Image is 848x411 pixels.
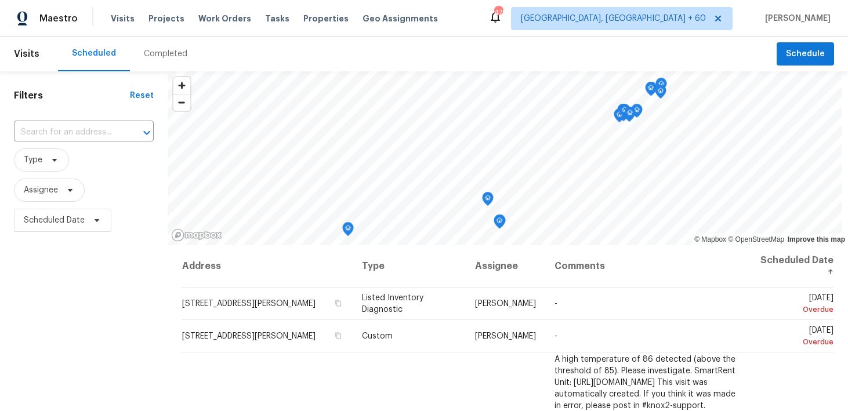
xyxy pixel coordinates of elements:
span: [STREET_ADDRESS][PERSON_NAME] [182,332,316,340]
div: Map marker [655,78,667,96]
span: Custom [362,332,393,340]
input: Search for an address... [14,123,121,141]
th: Comments [545,245,748,288]
div: Map marker [614,108,625,126]
span: Scheduled Date [24,214,85,226]
th: Assignee [466,245,545,288]
a: Improve this map [788,235,845,243]
span: Visits [14,41,39,67]
h1: Filters [14,90,130,101]
canvas: Map [168,71,842,245]
span: Work Orders [198,13,251,24]
div: Reset [130,90,154,101]
span: [PERSON_NAME] [760,13,831,24]
th: Scheduled Date ↑ [748,245,834,288]
span: Visits [111,13,135,24]
button: Open [139,125,155,141]
span: Properties [303,13,349,24]
span: - [555,332,557,340]
div: 479 [494,7,502,19]
a: OpenStreetMap [728,235,784,243]
span: [GEOGRAPHIC_DATA], [GEOGRAPHIC_DATA] + 60 [521,13,706,24]
div: Map marker [617,104,629,122]
span: Schedule [786,47,825,61]
span: Listed Inventory Diagnostic [362,294,423,314]
span: Geo Assignments [363,13,438,24]
span: - [555,300,557,308]
button: Zoom out [173,94,190,111]
div: Completed [144,48,187,60]
span: [STREET_ADDRESS][PERSON_NAME] [182,300,316,308]
div: Map marker [494,214,505,232]
span: Projects [148,13,184,24]
span: Tasks [265,14,289,23]
div: Overdue [758,304,833,315]
span: [DATE] [758,294,833,315]
span: [DATE] [758,326,833,348]
div: Map marker [619,104,630,122]
th: Type [353,245,466,288]
button: Zoom in [173,77,190,94]
div: Map marker [646,82,657,100]
div: Map marker [631,104,643,122]
span: [PERSON_NAME] [475,300,536,308]
a: Mapbox [694,235,726,243]
div: Map marker [494,214,506,232]
a: Mapbox homepage [171,228,222,242]
span: Assignee [24,184,58,196]
button: Schedule [777,42,834,66]
div: Map marker [655,85,666,103]
button: Copy Address [333,330,343,341]
span: Type [24,154,42,166]
div: Map marker [342,222,354,240]
div: Overdue [758,336,833,348]
th: Address [182,245,353,288]
div: Map marker [624,107,636,125]
div: Map marker [645,82,657,100]
span: Maestro [39,13,78,24]
button: Copy Address [333,298,343,308]
span: [PERSON_NAME] [475,332,536,340]
div: Scheduled [72,48,116,59]
div: Map marker [482,192,494,210]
